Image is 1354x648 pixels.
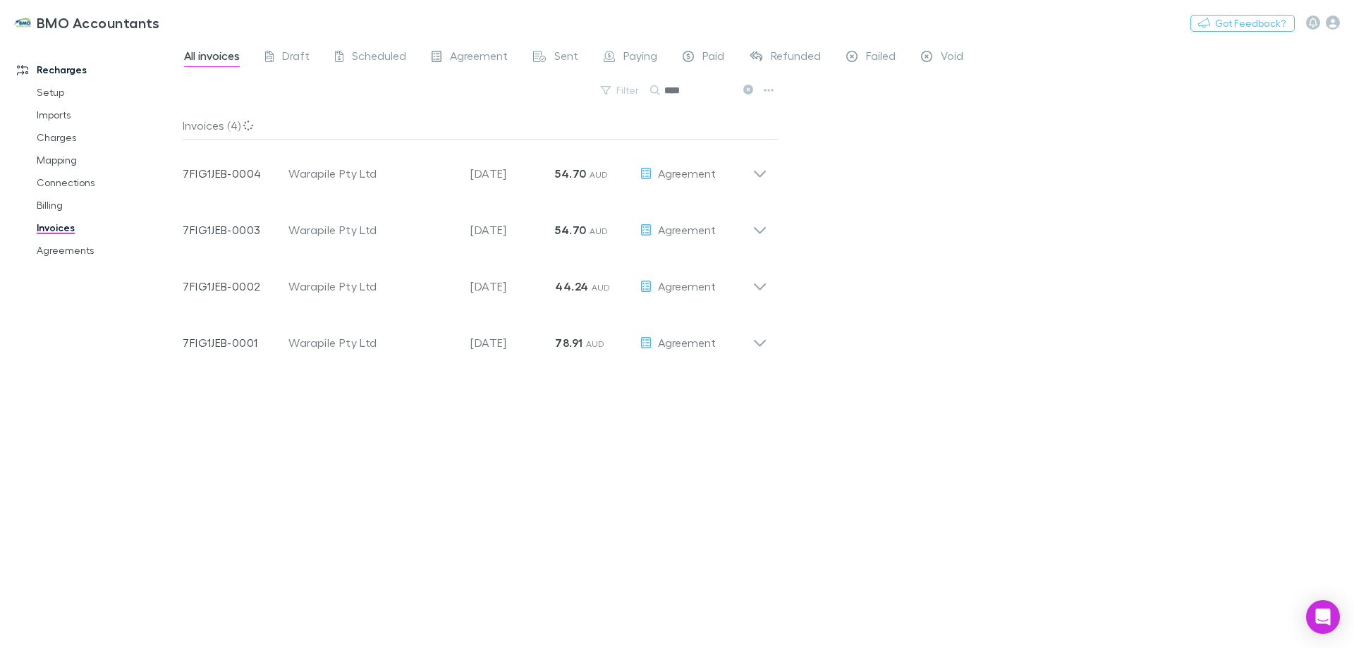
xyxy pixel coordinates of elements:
[37,14,160,31] h3: BMO Accountants
[23,239,190,262] a: Agreements
[866,49,896,67] span: Failed
[23,216,190,239] a: Invoices
[183,278,288,295] p: 7FIG1JEB-0002
[288,278,456,295] div: Warapile Pty Ltd
[171,252,779,309] div: 7FIG1JEB-0002Warapile Pty Ltd[DATE]44.24 AUDAgreement
[184,49,240,67] span: All invoices
[702,49,724,67] span: Paid
[586,338,605,349] span: AUD
[23,81,190,104] a: Setup
[23,149,190,171] a: Mapping
[554,49,578,67] span: Sent
[450,49,508,67] span: Agreement
[282,49,310,67] span: Draft
[183,334,288,351] p: 7FIG1JEB-0001
[23,126,190,149] a: Charges
[288,165,456,182] div: Warapile Pty Ltd
[352,49,406,67] span: Scheduled
[183,221,288,238] p: 7FIG1JEB-0003
[1306,600,1340,634] div: Open Intercom Messenger
[555,336,583,350] strong: 78.91
[658,279,716,293] span: Agreement
[623,49,657,67] span: Paying
[171,196,779,252] div: 7FIG1JEB-0003Warapile Pty Ltd[DATE]54.70 AUDAgreement
[14,14,31,31] img: BMO Accountants's Logo
[1190,15,1295,32] button: Got Feedback?
[590,226,609,236] span: AUD
[171,309,779,365] div: 7FIG1JEB-0001Warapile Pty Ltd[DATE]78.91 AUDAgreement
[6,6,169,39] a: BMO Accountants
[592,282,611,293] span: AUD
[23,104,190,126] a: Imports
[288,334,456,351] div: Warapile Pty Ltd
[171,140,779,196] div: 7FIG1JEB-0004Warapile Pty Ltd[DATE]54.70 AUDAgreement
[470,221,555,238] p: [DATE]
[658,223,716,236] span: Agreement
[470,334,555,351] p: [DATE]
[555,279,588,293] strong: 44.24
[470,165,555,182] p: [DATE]
[590,169,609,180] span: AUD
[941,49,963,67] span: Void
[658,166,716,180] span: Agreement
[658,336,716,349] span: Agreement
[470,278,555,295] p: [DATE]
[183,165,288,182] p: 7FIG1JEB-0004
[555,223,586,237] strong: 54.70
[23,171,190,194] a: Connections
[23,194,190,216] a: Billing
[288,221,456,238] div: Warapile Pty Ltd
[771,49,821,67] span: Refunded
[3,59,190,81] a: Recharges
[594,82,647,99] button: Filter
[555,166,586,181] strong: 54.70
